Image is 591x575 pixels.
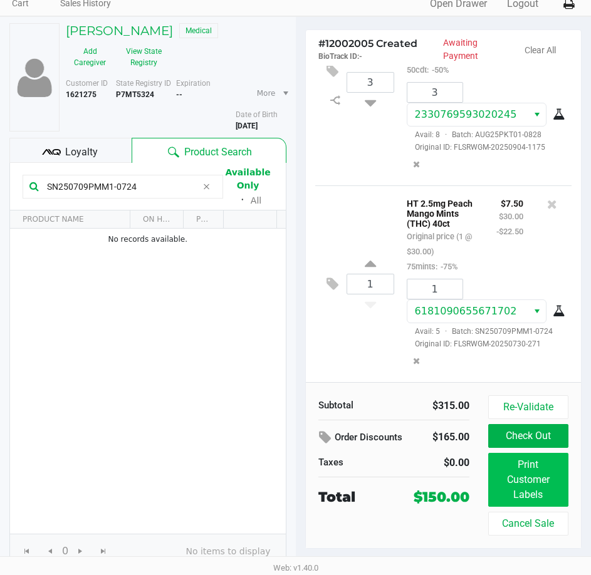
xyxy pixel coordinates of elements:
[62,544,68,559] span: 0
[236,110,278,119] span: Date of Birth
[407,232,472,256] small: Original price (1 @ $30.00)
[15,539,39,563] span: Go to the first page
[66,79,108,88] span: Customer ID
[22,546,32,556] span: Go to the first page
[415,108,517,120] span: 2330769593020245
[45,546,55,556] span: Go to the previous page
[125,545,270,558] span: No items to display
[130,210,183,229] th: ON HAND
[528,300,546,323] button: Select
[318,427,413,449] div: Order Discounts
[403,398,469,413] div: $315.00
[273,563,318,572] span: Web: v1.40.0
[92,539,115,563] span: Go to the last page
[251,194,261,207] button: All
[440,130,452,139] span: ·
[252,83,291,104] li: More
[318,38,417,49] span: 12002005 Created
[65,145,98,160] span: Loyalty
[496,227,523,236] small: -$22.50
[10,229,286,250] td: No records available.
[407,338,562,350] span: Original ID: FLSRWGM-20250730-271
[429,65,449,75] span: -50%
[407,65,449,75] small: 50cdt:
[437,262,458,271] span: -75%
[98,546,108,556] span: Go to the last page
[176,90,182,99] b: --
[431,427,469,448] div: $165.00
[318,398,385,413] div: Subtotal
[407,142,562,153] span: Original ID: FLSRWGM-20250904-1175
[179,23,218,38] span: Medical
[66,23,173,38] h5: [PERSON_NAME]
[525,44,556,57] button: Clear All
[116,90,154,99] b: P7MT5324
[499,212,523,221] small: $30.00
[176,79,211,88] span: Expiration
[318,52,359,61] span: BioTrack ID:
[318,487,395,507] div: Total
[66,41,114,73] button: Add Caregiver
[10,210,130,229] th: PRODUCT NAME
[488,424,568,448] button: Check Out
[325,92,347,108] inline-svg: Split item qty to new line
[414,487,469,507] div: $150.00
[408,153,425,176] button: Remove the package from the orderLine
[407,195,478,229] p: HT 2.5mg Peach Mango Mints (THC) 40ct
[318,38,325,49] span: #
[257,88,276,99] span: More
[114,41,167,73] button: View State Registry
[496,195,523,209] p: $7.50
[488,395,568,419] button: Re-Validate
[10,210,286,534] div: Data table
[443,36,512,63] p: Awaiting Payment
[234,194,251,206] span: ᛫
[38,539,62,563] span: Go to the previous page
[359,52,362,61] span: -
[407,327,553,336] span: Avail: 5 Batch: SN250709PMM1-0724
[183,210,223,229] th: PRICE
[75,546,85,556] span: Go to the next page
[236,122,258,130] b: [DATE]
[407,262,458,271] small: 75mints:
[407,130,541,139] span: Avail: 8 Batch: AUG25PKT01-0828
[488,512,568,536] button: Cancel Sale
[116,79,171,88] span: State Registry ID
[488,453,568,507] button: Print Customer Labels
[528,103,546,126] button: Select
[403,455,469,470] div: $0.00
[440,327,452,336] span: ·
[42,177,197,196] input: Scan or Search Products to Begin
[66,90,97,99] b: 1621275
[318,455,385,470] div: Taxes
[184,145,252,160] span: Product Search
[68,539,92,563] span: Go to the next page
[408,350,425,373] button: Remove the package from the orderLine
[415,305,517,317] span: 6181090655671702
